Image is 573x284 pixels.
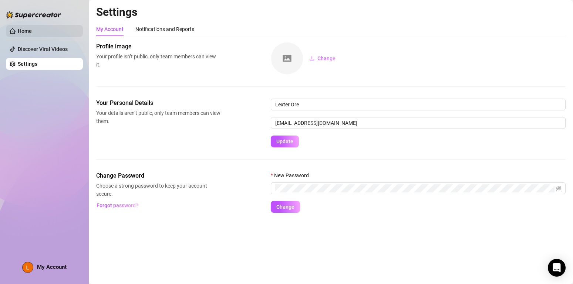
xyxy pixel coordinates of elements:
span: eye-invisible [556,186,561,191]
span: My Account [37,264,67,270]
span: upload [309,56,314,61]
span: Your details aren’t public, only team members can view them. [96,109,220,125]
span: Update [276,138,293,144]
a: Discover Viral Videos [18,46,68,52]
img: square-placeholder.png [271,42,303,74]
span: Change [317,55,336,61]
div: Notifications and Reports [135,25,194,33]
input: Enter new email [271,117,566,129]
span: Your profile isn’t public, only team members can view it. [96,52,220,69]
span: Profile image [96,42,220,51]
span: Change Password [96,171,220,180]
div: Open Intercom Messenger [548,259,566,277]
span: Change [276,204,294,210]
input: New Password [275,184,555,192]
img: logo-BBDzfeDw.svg [6,11,61,18]
img: ACg8ocLyhWe4s3pPViWIbq8MFZMM3eWiFzPQD_W_LZlmRBitN7rPqQ=s96-c [23,262,33,273]
span: Forgot password? [97,202,138,208]
a: Home [18,28,32,34]
span: Choose a strong password to keep your account secure. [96,182,220,198]
button: Update [271,136,299,147]
button: Change [271,201,300,213]
label: New Password [271,171,314,179]
button: Forgot password? [96,199,138,211]
input: Enter name [271,99,566,110]
h2: Settings [96,5,566,19]
button: Change [303,52,341,64]
a: Settings [18,61,37,67]
span: Your Personal Details [96,99,220,107]
div: My Account [96,25,124,33]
